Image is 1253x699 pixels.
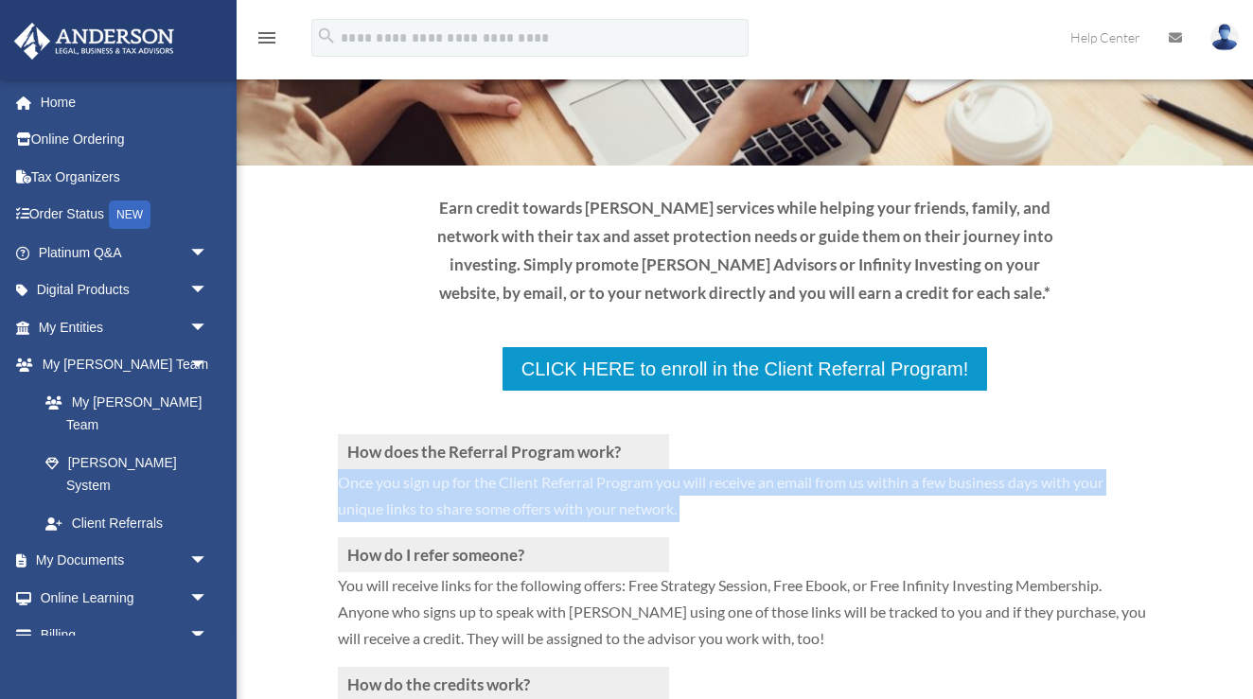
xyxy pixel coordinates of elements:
i: menu [256,26,278,49]
span: arrow_drop_down [189,579,227,618]
span: arrow_drop_down [189,346,227,385]
a: Home [13,83,237,121]
span: arrow_drop_down [189,234,227,272]
span: arrow_drop_down [189,308,227,347]
p: Once you sign up for the Client Referral Program you will receive an email from us within a few b... [338,469,1151,537]
a: My [PERSON_NAME] Teamarrow_drop_down [13,346,237,384]
img: Anderson Advisors Platinum Portal [9,23,180,60]
a: Platinum Q&Aarrow_drop_down [13,234,237,271]
a: Online Ordering [13,121,237,159]
span: arrow_drop_down [189,542,227,581]
a: CLICK HERE to enroll in the Client Referral Program! [501,345,989,393]
a: My Entitiesarrow_drop_down [13,308,237,346]
a: Tax Organizers [13,158,237,196]
span: arrow_drop_down [189,617,227,655]
a: [PERSON_NAME] System [26,444,237,504]
p: Earn credit towards [PERSON_NAME] services while helping your friends, family, and network with t... [419,194,1069,306]
span: arrow_drop_down [189,271,227,310]
h3: How does the Referral Program work? [338,434,669,469]
div: NEW [109,201,150,229]
a: My Documentsarrow_drop_down [13,542,237,580]
p: You will receive links for the following offers: Free Strategy Session, Free Ebook, or Free Infin... [338,572,1151,667]
h3: How do I refer someone? [338,537,669,572]
a: Billingarrow_drop_down [13,617,237,655]
a: Digital Productsarrow_drop_down [13,271,237,309]
a: Online Learningarrow_drop_down [13,579,237,617]
a: My [PERSON_NAME] Team [26,383,237,444]
a: menu [256,33,278,49]
a: Client Referrals [26,504,227,542]
a: Order StatusNEW [13,196,237,235]
img: User Pic [1210,24,1239,51]
i: search [316,26,337,46]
